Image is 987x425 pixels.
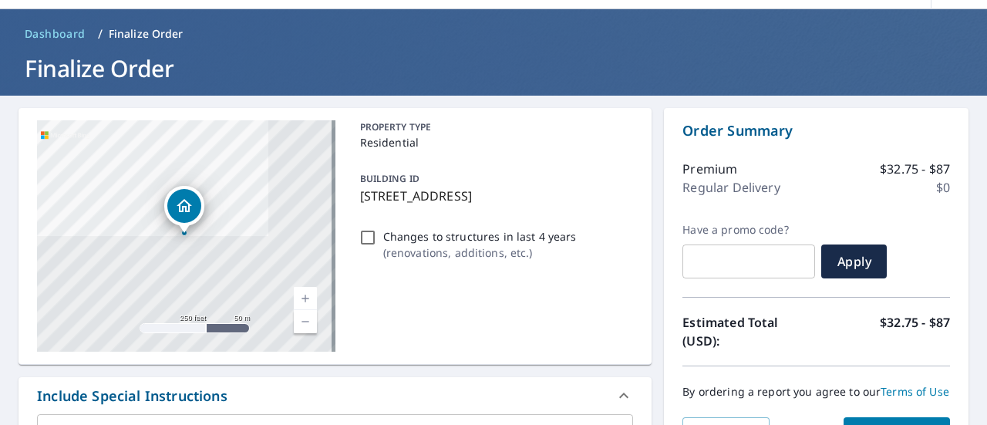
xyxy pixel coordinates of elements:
a: Dashboard [19,22,92,46]
p: Finalize Order [109,26,184,42]
div: Include Special Instructions [19,377,652,414]
span: Apply [834,253,874,270]
p: $32.75 - $87 [880,160,950,178]
p: Regular Delivery [682,178,780,197]
li: / [98,25,103,43]
label: Have a promo code? [682,223,815,237]
p: Order Summary [682,120,950,141]
p: BUILDING ID [360,172,419,185]
a: Terms of Use [881,384,949,399]
div: Include Special Instructions [37,386,227,406]
p: $32.75 - $87 [880,313,950,350]
p: Estimated Total (USD): [682,313,816,350]
p: Changes to structures in last 4 years [383,228,577,245]
p: Premium [682,160,737,178]
nav: breadcrumb [19,22,968,46]
p: Residential [360,134,628,150]
a: Current Level 17, Zoom In [294,287,317,310]
p: [STREET_ADDRESS] [360,187,628,205]
a: Current Level 17, Zoom Out [294,310,317,333]
p: $0 [936,178,950,197]
h1: Finalize Order [19,52,968,84]
p: ( renovations, additions, etc. ) [383,245,577,261]
p: PROPERTY TYPE [360,120,628,134]
button: Apply [821,245,887,278]
p: By ordering a report you agree to our [682,385,950,399]
span: Dashboard [25,26,86,42]
div: Dropped pin, building 1, Residential property, 5 Pioneer Trl Armonk, NY 10504 [164,186,204,234]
